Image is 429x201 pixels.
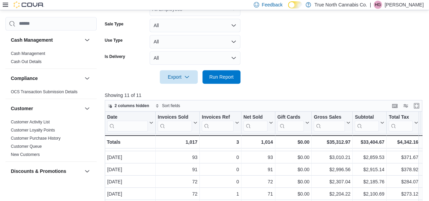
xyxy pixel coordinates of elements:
[243,114,267,120] div: Net Sold
[375,1,381,9] span: HG
[202,114,233,131] div: Invoices Ref
[11,136,61,141] a: Customer Purchase History
[202,190,239,198] div: 1
[243,178,273,186] div: 72
[158,153,197,161] div: 93
[374,1,382,9] div: Hannah Gabriel
[83,167,91,175] button: Discounts & Promotions
[11,120,50,124] a: Customer Activity List
[355,153,384,161] div: $2,859.53
[107,114,148,120] div: Date
[162,103,180,108] span: Sort fields
[11,37,53,43] h3: Cash Management
[243,138,273,146] div: 1,014
[314,114,345,120] div: Gross Sales
[202,153,239,161] div: 0
[370,1,371,9] p: |
[107,138,153,146] div: Totals
[385,1,424,9] p: [PERSON_NAME]
[355,165,384,174] div: $2,915.14
[107,165,153,174] div: [DATE]
[243,114,273,131] button: Net Sold
[277,114,309,131] button: Gift Cards
[105,54,125,59] label: Is Delivery
[150,35,240,48] button: All
[277,190,310,198] div: $0.00
[202,178,239,186] div: 0
[314,114,350,131] button: Gross Sales
[105,21,123,27] label: Sale Type
[389,114,413,131] div: Total Tax
[202,141,239,149] div: 0
[243,153,273,161] div: 93
[243,141,273,149] div: 127
[389,114,418,131] button: Total Tax
[355,114,379,120] div: Subtotal
[355,178,384,186] div: $2,185.76
[209,74,234,80] span: Run Report
[107,114,153,131] button: Date
[11,75,82,82] button: Compliance
[355,114,384,131] button: Subtotal
[153,102,183,110] button: Sort fields
[355,138,384,146] div: $33,404.67
[262,1,282,8] span: Feedback
[5,118,97,161] div: Customer
[107,141,153,149] div: [DATE]
[11,51,45,56] a: Cash Management
[5,88,97,99] div: Compliance
[107,114,148,131] div: Date
[158,138,197,146] div: 1,017
[11,105,33,112] h3: Customer
[11,127,55,133] span: Customer Loyalty Points
[314,165,350,174] div: $2,996.56
[277,138,309,146] div: $0.00
[11,128,55,133] a: Customer Loyalty Points
[107,190,153,198] div: [DATE]
[314,1,367,9] p: True North Cannabis Co.
[389,141,418,149] div: $612.98
[389,178,418,186] div: $284.07
[314,178,350,186] div: $2,307.04
[277,114,304,120] div: Gift Cards
[277,165,310,174] div: $0.00
[11,89,78,94] a: OCS Transaction Submission Details
[391,102,399,110] button: Keyboard shortcuts
[11,168,66,175] h3: Discounts & Promotions
[83,36,91,44] button: Cash Management
[107,153,153,161] div: [DATE]
[202,165,239,174] div: 0
[5,49,97,68] div: Cash Management
[150,51,240,65] button: All
[243,165,273,174] div: 91
[402,102,410,110] button: Display options
[158,165,197,174] div: 91
[277,141,310,149] div: $0.00
[202,138,239,146] div: 3
[314,138,350,146] div: $35,312.97
[314,114,345,131] div: Gross Sales
[160,70,198,84] button: Export
[158,114,192,120] div: Invoices Sold
[389,138,418,146] div: $4,342.16
[355,190,384,198] div: $2,100.69
[11,59,42,64] span: Cash Out Details
[314,190,350,198] div: $2,204.22
[243,190,273,198] div: 71
[389,165,418,174] div: $378.92
[288,1,302,8] input: Dark Mode
[105,92,426,99] p: Showing 11 of 11
[11,144,42,149] a: Customer Queue
[11,152,40,157] a: New Customers
[158,114,197,131] button: Invoices Sold
[105,38,122,43] label: Use Type
[11,105,82,112] button: Customer
[11,75,38,82] h3: Compliance
[277,178,310,186] div: $0.00
[14,1,44,8] img: Cova
[158,114,192,131] div: Invoices Sold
